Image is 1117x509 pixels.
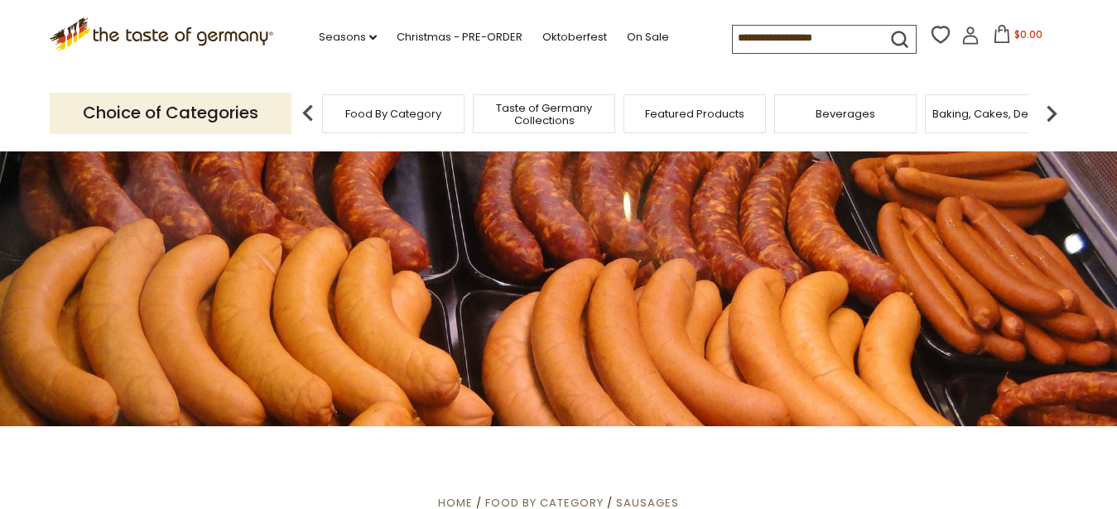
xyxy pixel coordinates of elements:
[397,28,522,46] a: Christmas - PRE-ORDER
[50,93,291,133] p: Choice of Categories
[1014,27,1042,41] span: $0.00
[345,108,441,120] a: Food By Category
[319,28,377,46] a: Seasons
[627,28,669,46] a: On Sale
[816,108,875,120] a: Beverages
[1035,97,1068,130] img: next arrow
[478,102,610,127] a: Taste of Germany Collections
[291,97,325,130] img: previous arrow
[932,108,1061,120] a: Baking, Cakes, Desserts
[542,28,607,46] a: Oktoberfest
[645,108,744,120] a: Featured Products
[983,25,1053,50] button: $0.00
